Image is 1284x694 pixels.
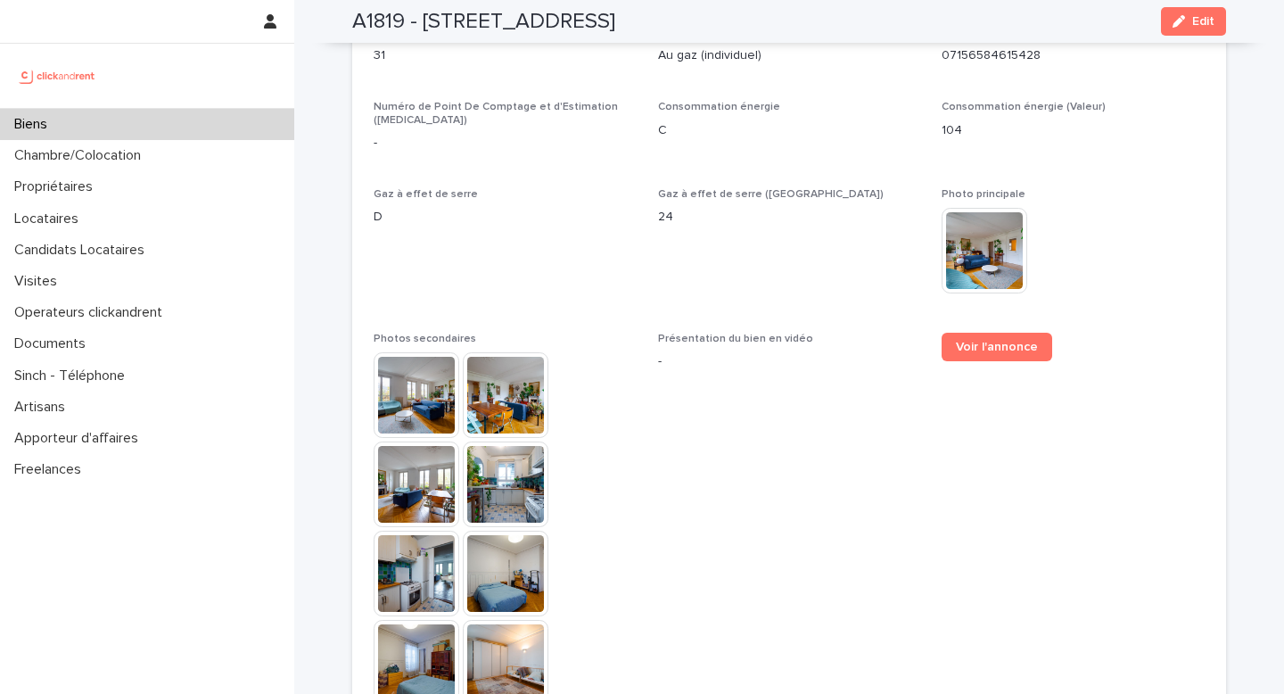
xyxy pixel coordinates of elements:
[352,9,615,35] h2: A1819 - [STREET_ADDRESS]
[1192,15,1214,28] span: Edit
[658,121,921,140] p: C
[942,121,1205,140] p: 104
[7,211,93,227] p: Locataires
[658,189,884,200] span: Gaz à effet de serre ([GEOGRAPHIC_DATA])
[374,134,637,153] p: -
[658,208,921,227] p: 24
[7,116,62,133] p: Biens
[374,102,618,125] span: Numéro de Point De Comptage et d'Estimation ([MEDICAL_DATA])
[658,102,780,112] span: Consommation énergie
[7,461,95,478] p: Freelances
[14,58,101,94] img: UCB0brd3T0yccxBKYDjQ
[658,334,813,344] span: Présentation du bien en vidéo
[7,273,71,290] p: Visites
[7,335,100,352] p: Documents
[942,102,1106,112] span: Consommation énergie (Valeur)
[7,147,155,164] p: Chambre/Colocation
[374,334,476,344] span: Photos secondaires
[374,46,637,65] p: 31
[956,341,1038,353] span: Voir l'annonce
[1161,7,1226,36] button: Edit
[374,189,478,200] span: Gaz à effet de serre
[658,352,921,371] p: -
[942,189,1025,200] span: Photo principale
[7,304,177,321] p: Operateurs clickandrent
[7,430,152,447] p: Apporteur d'affaires
[7,368,139,384] p: Sinch - Téléphone
[942,46,1205,65] p: 07156584615428
[7,178,107,195] p: Propriétaires
[7,399,79,416] p: Artisans
[7,242,159,259] p: Candidats Locataires
[658,46,921,65] p: Au gaz (individuel)
[942,333,1052,361] a: Voir l'annonce
[374,208,637,227] p: D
